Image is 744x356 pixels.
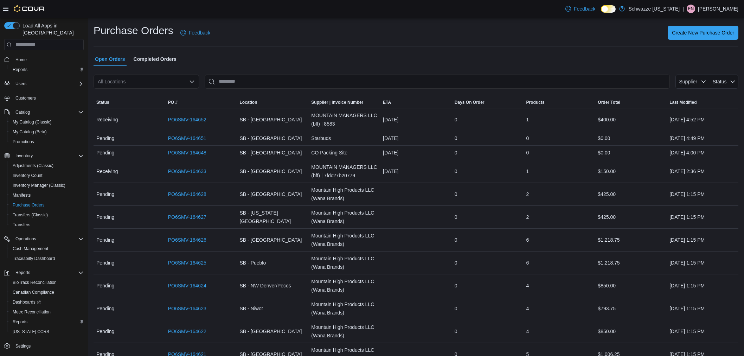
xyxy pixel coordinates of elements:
[240,259,266,267] span: SB - Pueblo
[168,281,206,290] a: PO6SMV-164624
[688,5,694,13] span: EN
[96,115,118,124] span: Receiving
[7,190,86,200] button: Manifests
[667,256,738,270] div: [DATE] 1:15 PM
[308,97,380,108] button: Supplier | Invoice Number
[595,233,667,247] div: $1,218.75
[308,252,380,274] div: Mountain High Products LLC (Wana Brands)
[526,134,529,142] span: 0
[13,299,41,305] span: Dashboards
[96,236,114,244] span: Pending
[1,341,86,351] button: Settings
[10,254,58,263] a: Traceabilty Dashboard
[526,327,529,336] span: 4
[687,5,695,13] div: Evalise Nieves
[526,115,529,124] span: 1
[667,187,738,201] div: [DATE] 1:15 PM
[13,280,57,285] span: BioTrack Reconciliation
[13,55,84,64] span: Home
[10,254,84,263] span: Traceabilty Dashboard
[13,80,84,88] span: Users
[13,268,84,277] span: Reports
[595,131,667,145] div: $0.00
[96,259,114,267] span: Pending
[165,97,237,108] button: PO #
[10,244,51,253] a: Cash Management
[595,279,667,293] div: $850.00
[1,93,86,103] button: Customers
[96,167,118,176] span: Receiving
[240,148,302,157] span: SB - [GEOGRAPHIC_DATA]
[10,181,68,190] a: Inventory Manager (Classic)
[13,152,36,160] button: Inventory
[10,288,84,297] span: Canadian Compliance
[15,236,36,242] span: Operations
[667,113,738,127] div: [DATE] 4:52 PM
[595,187,667,201] div: $425.00
[96,281,114,290] span: Pending
[13,119,52,125] span: My Catalog (Classic)
[95,52,125,66] span: Open Orders
[7,117,86,127] button: My Catalog (Classic)
[13,94,84,102] span: Customers
[13,222,30,228] span: Transfers
[595,324,667,338] div: $850.00
[667,131,738,145] div: [DATE] 4:49 PM
[452,97,524,108] button: Days On Order
[308,131,380,145] div: Starbuds
[10,278,59,287] a: BioTrack Reconciliation
[240,209,306,225] span: SB - [US_STATE][GEOGRAPHIC_DATA]
[13,80,29,88] button: Users
[13,108,33,116] button: Catalog
[13,319,27,325] span: Reports
[10,298,84,306] span: Dashboards
[455,281,457,290] span: 0
[15,153,33,159] span: Inventory
[308,320,380,343] div: Mountain High Products LLC (Wana Brands)
[13,67,27,72] span: Reports
[308,297,380,320] div: Mountain High Products LLC (Wana Brands)
[10,191,33,199] a: Manifests
[524,97,595,108] button: Products
[10,171,45,180] a: Inventory Count
[526,259,529,267] span: 6
[13,342,84,350] span: Settings
[10,201,84,209] span: Purchase Orders
[7,161,86,171] button: Adjustments (Classic)
[455,148,457,157] span: 0
[455,134,457,142] span: 0
[10,65,84,74] span: Reports
[240,304,263,313] span: SB - Niwot
[20,22,84,36] span: Load All Apps in [GEOGRAPHIC_DATA]
[96,213,114,221] span: Pending
[10,288,57,297] a: Canadian Compliance
[380,97,452,108] button: ETA
[96,327,114,336] span: Pending
[7,278,86,287] button: BioTrack Reconciliation
[667,97,738,108] button: Last Modified
[168,259,206,267] a: PO6SMV-164625
[13,152,84,160] span: Inventory
[308,274,380,297] div: Mountain High Products LLC (Wana Brands)
[10,318,30,326] a: Reports
[526,281,529,290] span: 4
[7,317,86,327] button: Reports
[7,307,86,317] button: Metrc Reconciliation
[13,183,65,188] span: Inventory Manager (Classic)
[13,212,48,218] span: Transfers (Classic)
[94,24,173,38] h1: Purchase Orders
[10,308,84,316] span: Metrc Reconciliation
[383,100,391,105] span: ETA
[7,127,86,137] button: My Catalog (Beta)
[1,55,86,65] button: Home
[675,75,709,89] button: Supplier
[13,235,39,243] button: Operations
[189,29,210,36] span: Feedback
[96,100,109,105] span: Status
[526,190,529,198] span: 2
[667,301,738,316] div: [DATE] 1:15 PM
[240,134,302,142] span: SB - [GEOGRAPHIC_DATA]
[10,138,84,146] span: Promotions
[168,327,206,336] a: PO6SMV-164622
